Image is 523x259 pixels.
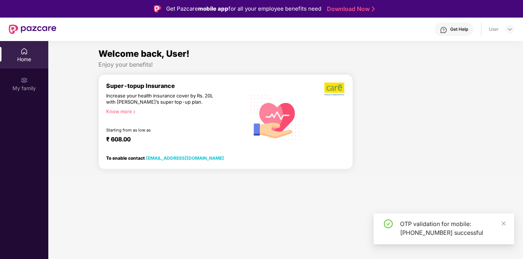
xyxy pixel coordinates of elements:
[400,219,505,237] div: OTP validation for mobile: [PHONE_NUMBER] successful
[384,219,393,228] span: check-circle
[372,5,375,13] img: Stroke
[154,5,161,12] img: Logo
[246,86,305,147] img: svg+xml;base64,PHN2ZyB4bWxucz0iaHR0cDovL3d3dy53My5vcmcvMjAwMC9zdmciIHhtbG5zOnhsaW5rPSJodHRwOi8vd3...
[166,4,321,13] div: Get Pazcare for all your employee benefits need
[327,5,373,13] a: Download Now
[440,26,447,34] img: svg+xml;base64,PHN2ZyBpZD0iSGVscC0zMngzMiIgeG1sbnM9Imh0dHA6Ly93d3cudzMub3JnLzIwMDAvc3ZnIiB3aWR0aD...
[98,61,473,69] div: Enjoy your benefits!
[501,221,506,226] span: close
[324,82,345,96] img: b5dec4f62d2307b9de63beb79f102df3.png
[20,48,28,55] img: svg+xml;base64,PHN2ZyBpZD0iSG9tZSIgeG1sbnM9Imh0dHA6Ly93d3cudzMub3JnLzIwMDAvc3ZnIiB3aWR0aD0iMjAiIG...
[450,26,468,32] div: Get Help
[98,48,190,59] span: Welcome back, User!
[489,26,499,32] div: User
[106,82,246,89] div: Super-topup Insurance
[146,155,224,161] a: [EMAIL_ADDRESS][DOMAIN_NAME]
[9,25,56,34] img: New Pazcare Logo
[132,110,136,114] span: right
[106,108,241,114] div: Know more
[507,26,513,32] img: svg+xml;base64,PHN2ZyBpZD0iRHJvcGRvd24tMzJ4MzIiIHhtbG5zPSJodHRwOi8vd3d3LnczLm9yZy8yMDAwL3N2ZyIgd2...
[106,136,238,144] div: ₹ 608.00
[106,127,214,133] div: Starting from as low as
[198,5,228,12] strong: mobile app
[106,155,224,160] div: To enable contact
[106,93,214,106] div: Increase your health insurance cover by Rs. 20L with [PERSON_NAME]’s super top-up plan.
[20,77,28,84] img: svg+xml;base64,PHN2ZyB3aWR0aD0iMjAiIGhlaWdodD0iMjAiIHZpZXdCb3g9IjAgMCAyMCAyMCIgZmlsbD0ibm9uZSIgeG...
